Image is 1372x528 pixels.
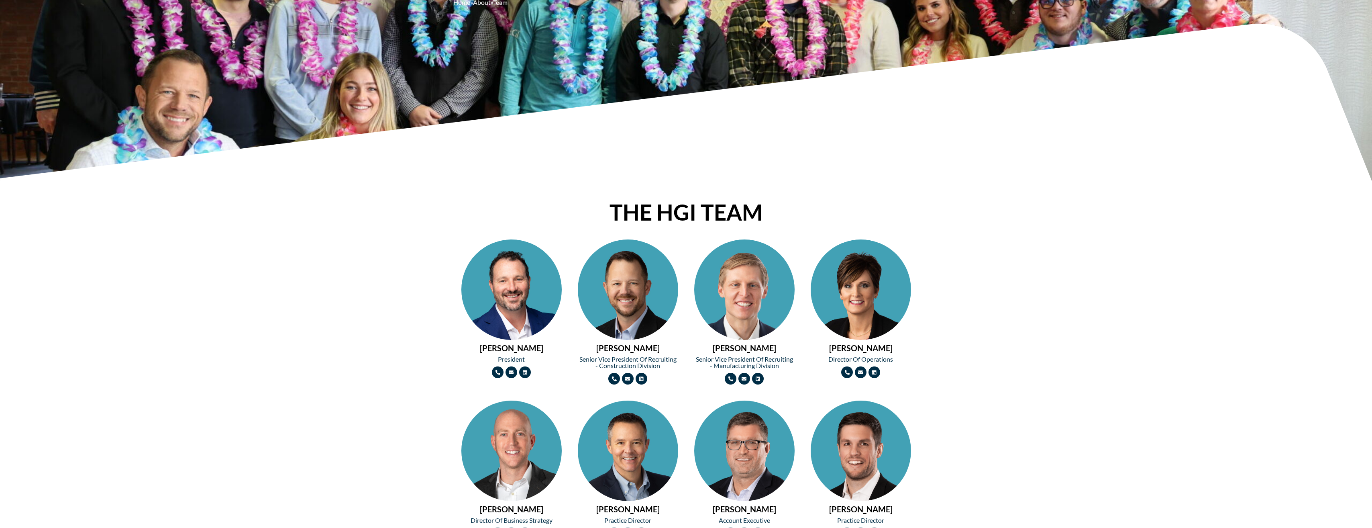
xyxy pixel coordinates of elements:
[578,344,678,352] h2: [PERSON_NAME]
[578,517,678,524] h2: Practice Director
[811,517,911,524] h2: Practice Director
[578,356,678,369] h2: Senior Vice President of Recruiting - Construction Division
[811,505,911,513] h2: [PERSON_NAME]
[461,505,562,513] h2: [PERSON_NAME]
[578,505,678,513] h2: [PERSON_NAME]
[461,356,562,362] h2: President
[811,344,911,352] h2: [PERSON_NAME]
[461,517,562,524] h2: Director of Business Strategy
[694,505,795,513] h2: [PERSON_NAME]
[694,356,795,369] h2: Senior Vice President of Recruiting - Manufacturing Division
[461,344,562,352] h2: [PERSON_NAME]
[811,356,911,362] h2: Director of Operations
[457,201,915,223] h2: THE HGI TEAM
[694,344,795,352] h2: [PERSON_NAME]
[694,517,795,524] h2: Account Executive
